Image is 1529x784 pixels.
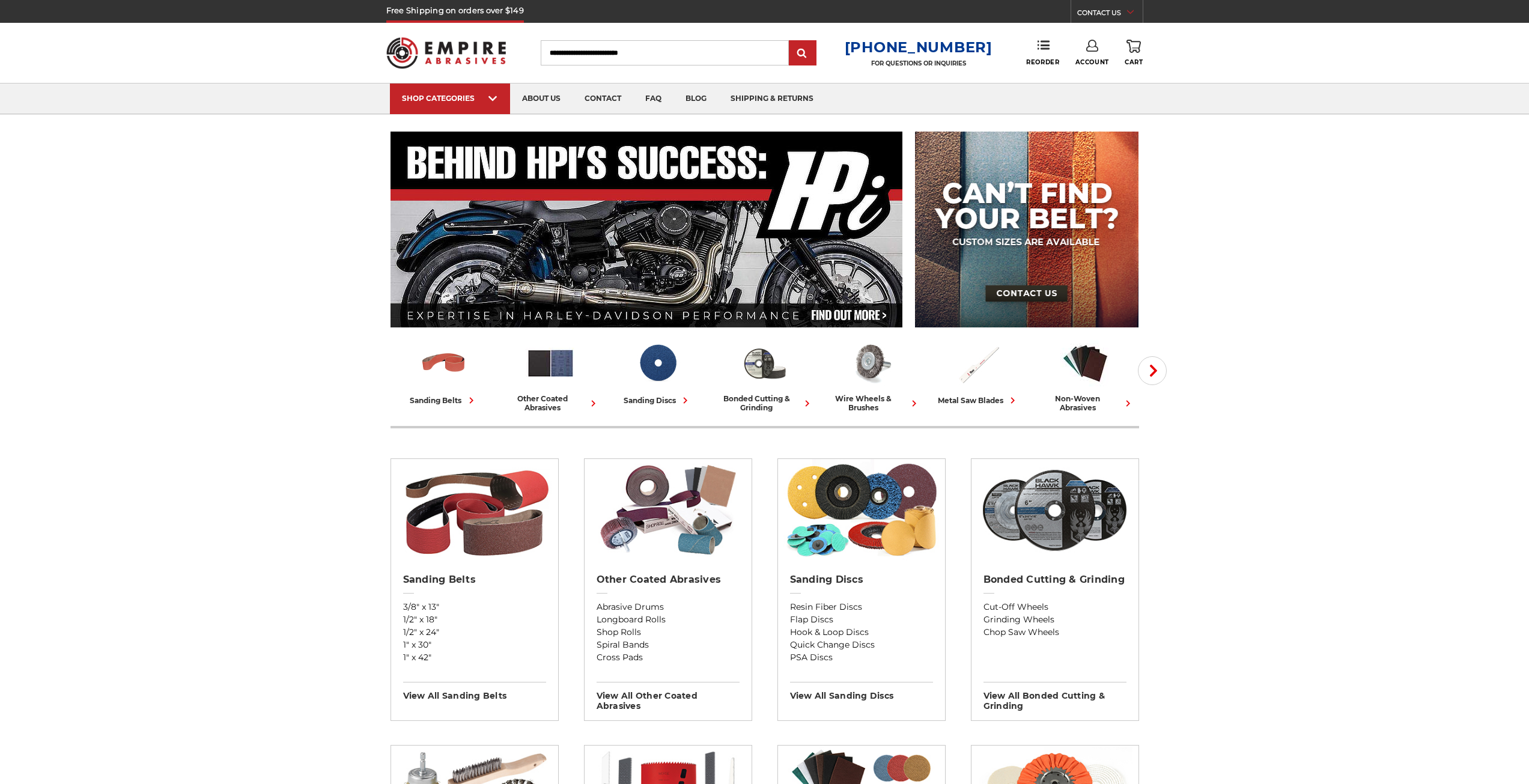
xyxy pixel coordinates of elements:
[719,84,825,114] a: shipping & returns
[823,338,920,412] a: wire wheels & brushes
[597,613,740,626] a: Longboard Rolls
[403,601,546,613] a: 3/8" x 13"
[1075,58,1109,66] span: Account
[790,626,933,639] a: Hook & Loop Discs
[597,639,740,651] a: Spiral Bands
[983,682,1126,711] h3: View All bonded cutting & grinding
[502,394,600,412] div: other coated abrasives
[403,639,546,651] a: 1" x 30"
[983,574,1126,586] h2: Bonded Cutting & Grinding
[391,132,903,327] img: Banner for an interview featuring Horsepower Inc who makes Harley performance upgrades featured o...
[1037,338,1134,412] a: non-woven abrasives
[597,574,740,586] h2: Other Coated Abrasives
[983,613,1126,626] a: Grinding Wheels
[716,338,813,412] a: bonded cutting & grinding
[597,682,740,711] h3: View All other coated abrasives
[1077,6,1143,23] a: CONTACT US
[410,394,478,407] div: sanding belts
[403,682,546,701] h3: View All sanding belts
[403,574,546,586] h2: Sanding Belts
[716,394,813,412] div: bonded cutting & grinding
[403,626,546,639] a: 1/2" x 24"
[845,38,992,56] a: [PHONE_NUMBER]
[573,84,633,114] a: contact
[386,29,506,76] img: Empire Abrasives
[590,459,746,561] img: Other Coated Abrasives
[790,682,933,701] h3: View All sanding discs
[740,338,789,388] img: Bonded Cutting & Grinding
[847,338,896,388] img: Wire Wheels & Brushes
[1060,338,1110,388] img: Non-woven Abrasives
[403,651,546,664] a: 1" x 42"
[938,394,1019,407] div: metal saw blades
[419,338,469,388] img: Sanding Belts
[402,94,498,103] div: SHOP CATEGORIES
[624,394,692,407] div: sanding discs
[1125,58,1143,66] span: Cart
[673,84,719,114] a: blog
[983,601,1126,613] a: Cut-Off Wheels
[1125,40,1143,66] a: Cart
[502,338,600,412] a: other coated abrasives
[1138,356,1167,385] button: Next
[1026,40,1059,65] a: Reorder
[790,574,933,586] h2: Sanding Discs
[1026,58,1059,66] span: Reorder
[790,613,933,626] a: Flap Discs
[403,613,546,626] a: 1/2" x 18"
[510,84,573,114] a: about us
[609,338,707,407] a: sanding discs
[915,132,1138,327] img: promo banner for custom belts.
[633,84,673,114] a: faq
[845,59,992,67] p: FOR QUESTIONS OR INQUIRIES
[597,651,740,664] a: Cross Pads
[790,639,933,651] a: Quick Change Discs
[930,338,1027,407] a: metal saw blades
[1037,394,1134,412] div: non-woven abrasives
[526,338,576,388] img: Other Coated Abrasives
[983,626,1126,639] a: Chop Saw Wheels
[597,626,740,639] a: Shop Rolls
[790,601,933,613] a: Resin Fiber Discs
[791,41,815,65] input: Submit
[953,338,1003,388] img: Metal Saw Blades
[790,651,933,664] a: PSA Discs
[395,338,493,407] a: sanding belts
[633,338,682,388] img: Sanding Discs
[823,394,920,412] div: wire wheels & brushes
[783,459,939,561] img: Sanding Discs
[397,459,552,561] img: Sanding Belts
[597,601,740,613] a: Abrasive Drums
[977,459,1132,561] img: Bonded Cutting & Grinding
